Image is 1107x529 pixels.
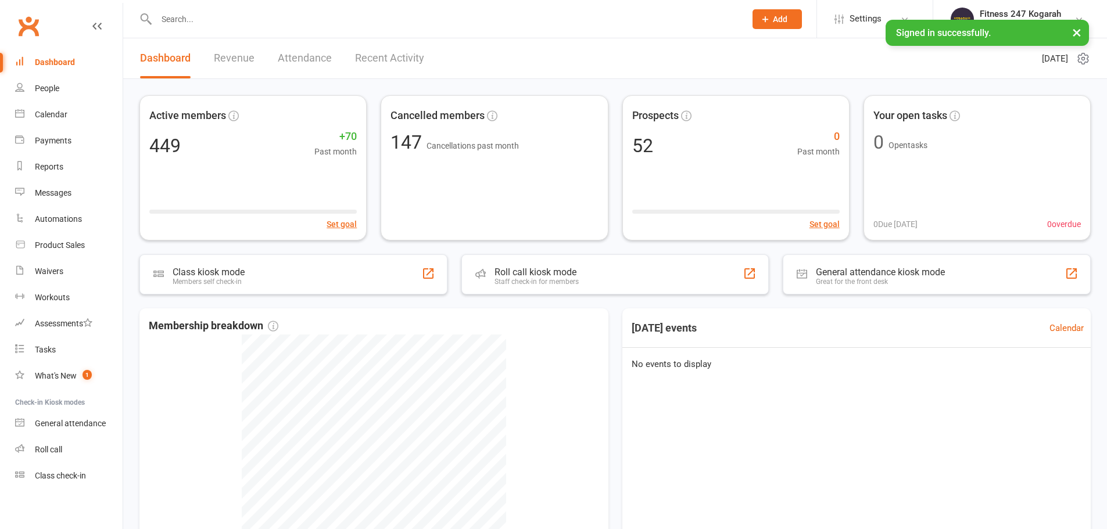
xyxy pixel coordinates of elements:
[391,131,427,153] span: 147
[1066,20,1087,45] button: ×
[173,278,245,286] div: Members self check-in
[35,240,85,250] div: Product Sales
[35,162,63,171] div: Reports
[15,258,123,285] a: Waivers
[1049,321,1084,335] a: Calendar
[149,107,226,124] span: Active members
[753,9,802,29] button: Add
[15,411,123,437] a: General attendance kiosk mode
[35,84,59,93] div: People
[980,19,1061,30] div: Kogarah Fitness 247
[816,267,945,278] div: General attendance kiosk mode
[980,9,1061,19] div: Fitness 247 Kogarah
[1042,52,1068,66] span: [DATE]
[15,363,123,389] a: What's New1
[35,445,62,454] div: Roll call
[35,110,67,119] div: Calendar
[816,278,945,286] div: Great for the front desk
[173,267,245,278] div: Class kiosk mode
[214,38,255,78] a: Revenue
[15,311,123,337] a: Assessments
[391,107,485,124] span: Cancelled members
[35,419,106,428] div: General attendance
[35,371,77,380] div: What's New
[873,133,884,152] div: 0
[951,8,974,31] img: thumb_image1749097489.png
[896,27,991,38] span: Signed in successfully.
[773,15,787,24] span: Add
[35,188,71,197] div: Messages
[618,348,1096,380] div: No events to display
[35,136,71,145] div: Payments
[427,141,519,150] span: Cancellations past month
[355,38,424,78] a: Recent Activity
[809,218,840,231] button: Set goal
[278,38,332,78] a: Attendance
[15,463,123,489] a: Class kiosk mode
[149,136,181,155] div: 449
[35,345,56,354] div: Tasks
[632,136,653,155] div: 52
[35,319,92,328] div: Assessments
[15,154,123,180] a: Reports
[1047,218,1081,231] span: 0 overdue
[797,128,840,145] span: 0
[35,471,86,480] div: Class check-in
[314,145,357,158] span: Past month
[14,12,43,41] a: Clubworx
[314,128,357,145] span: +70
[850,6,882,32] span: Settings
[797,145,840,158] span: Past month
[15,180,123,206] a: Messages
[873,107,947,124] span: Your open tasks
[632,107,679,124] span: Prospects
[327,218,357,231] button: Set goal
[622,318,706,339] h3: [DATE] events
[149,318,278,334] span: Membership breakdown
[35,267,63,276] div: Waivers
[35,214,82,224] div: Automations
[495,267,579,278] div: Roll call kiosk mode
[15,128,123,154] a: Payments
[495,278,579,286] div: Staff check-in for members
[15,206,123,232] a: Automations
[15,337,123,363] a: Tasks
[15,102,123,128] a: Calendar
[873,218,918,231] span: 0 Due [DATE]
[153,11,737,27] input: Search...
[83,370,92,380] span: 1
[15,232,123,258] a: Product Sales
[15,75,123,102] a: People
[889,141,927,150] span: Open tasks
[15,437,123,463] a: Roll call
[35,57,75,67] div: Dashboard
[15,49,123,75] a: Dashboard
[140,38,191,78] a: Dashboard
[15,285,123,311] a: Workouts
[35,293,70,302] div: Workouts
